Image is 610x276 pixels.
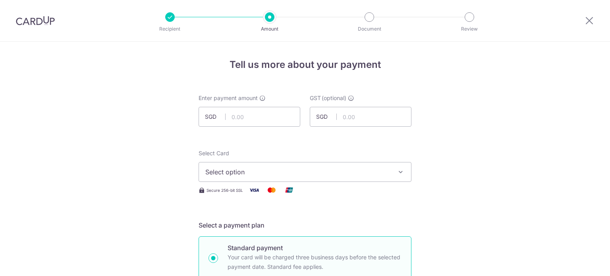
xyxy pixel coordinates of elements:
[199,107,300,127] input: 0.00
[340,25,399,33] p: Document
[205,167,390,177] span: Select option
[141,25,199,33] p: Recipient
[228,253,402,272] p: Your card will be charged three business days before the selected payment date. Standard fee appl...
[199,220,411,230] h5: Select a payment plan
[16,16,55,25] img: CardUp
[316,113,337,121] span: SGD
[199,58,411,72] h4: Tell us more about your payment
[246,185,262,195] img: Visa
[310,107,411,127] input: 0.00
[205,113,226,121] span: SGD
[240,25,299,33] p: Amount
[310,94,321,102] span: GST
[199,150,229,156] span: translation missing: en.payables.payment_networks.credit_card.summary.labels.select_card
[207,187,243,193] span: Secure 256-bit SSL
[199,162,411,182] button: Select option
[228,243,402,253] p: Standard payment
[281,185,297,195] img: Union Pay
[199,94,258,102] span: Enter payment amount
[559,252,602,272] iframe: Opens a widget where you can find more information
[440,25,499,33] p: Review
[322,94,346,102] span: (optional)
[264,185,280,195] img: Mastercard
